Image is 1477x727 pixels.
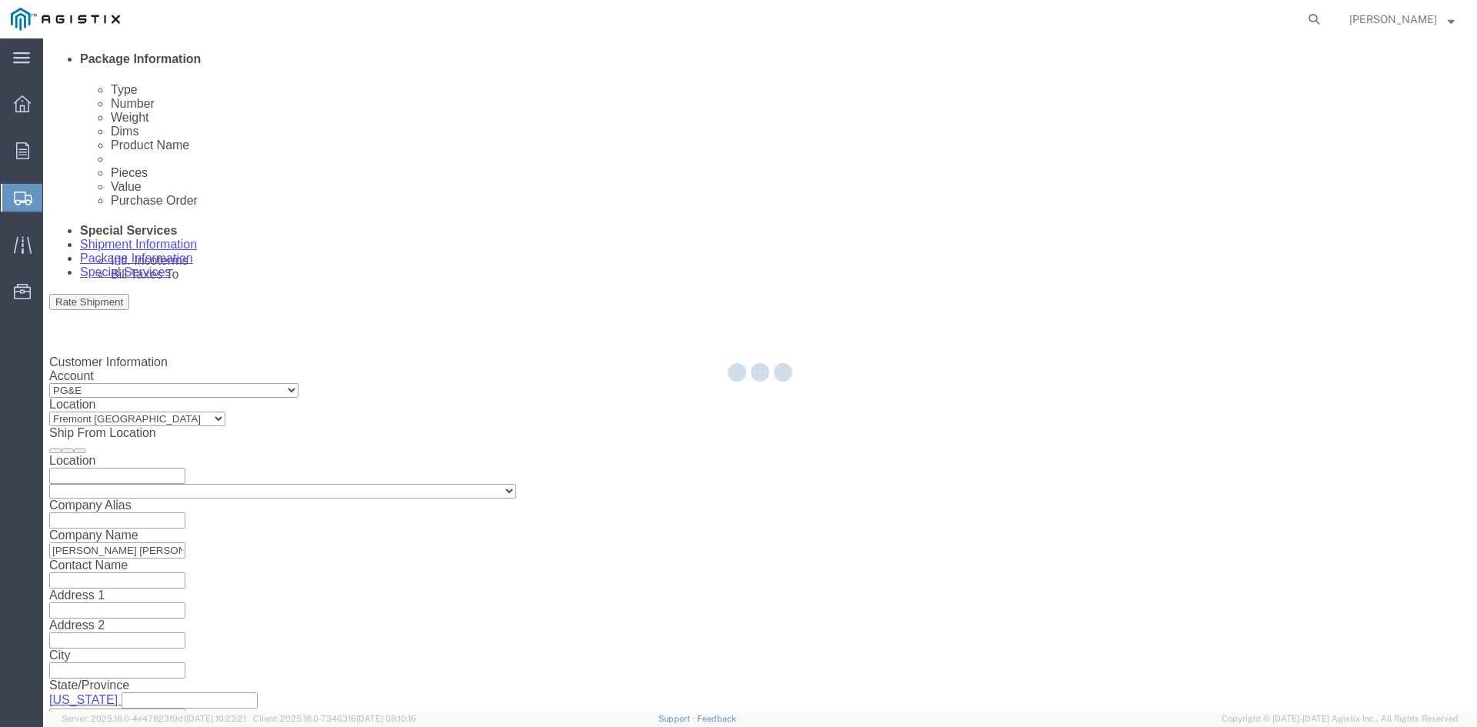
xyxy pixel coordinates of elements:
[1222,712,1459,725] span: Copyright © [DATE]-[DATE] Agistix Inc., All Rights Reserved
[697,714,736,723] a: Feedback
[11,8,120,31] img: logo
[62,714,246,723] span: Server: 2025.18.0-4e47823f9d1
[1349,10,1455,28] button: [PERSON_NAME]
[186,714,246,723] span: [DATE] 10:23:21
[356,714,416,723] span: [DATE] 08:10:16
[253,714,416,723] span: Client: 2025.18.0-7346316
[1349,11,1437,28] span: Allison Peter
[658,714,697,723] a: Support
